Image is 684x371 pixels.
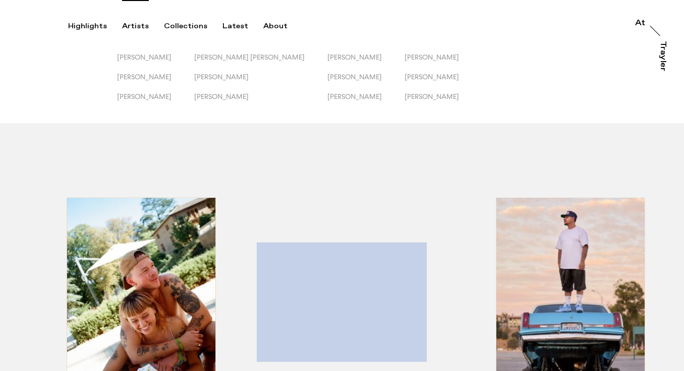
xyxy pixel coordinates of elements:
span: [PERSON_NAME] [327,53,382,61]
span: [PERSON_NAME] [405,73,459,81]
button: [PERSON_NAME] [117,53,194,73]
button: [PERSON_NAME] [117,73,194,92]
span: [PERSON_NAME] [117,53,172,61]
div: Latest [222,22,248,31]
button: [PERSON_NAME] [327,53,405,73]
span: [PERSON_NAME] [327,92,382,100]
button: Highlights [68,22,122,31]
div: Trayler [659,41,667,71]
button: [PERSON_NAME] [327,92,405,112]
span: [PERSON_NAME] [117,73,172,81]
button: [PERSON_NAME] [405,73,482,92]
div: Artists [122,22,149,31]
button: [PERSON_NAME] [327,73,405,92]
span: [PERSON_NAME] [194,73,249,81]
a: At [635,19,645,29]
span: [PERSON_NAME] [405,92,459,100]
span: [PERSON_NAME] [327,73,382,81]
button: [PERSON_NAME] [PERSON_NAME] [194,53,327,73]
span: [PERSON_NAME] [PERSON_NAME] [194,53,305,61]
button: [PERSON_NAME] [117,92,194,112]
span: [PERSON_NAME] [405,53,459,61]
button: [PERSON_NAME] [194,73,327,92]
button: [PERSON_NAME] [405,53,482,73]
span: [PERSON_NAME] [194,92,249,100]
div: About [263,22,288,31]
a: Trayler [657,41,667,82]
button: About [263,22,303,31]
div: Highlights [68,22,107,31]
div: Collections [164,22,207,31]
span: [PERSON_NAME] [117,92,172,100]
button: Artists [122,22,164,31]
button: [PERSON_NAME] [405,92,482,112]
button: Collections [164,22,222,31]
button: Latest [222,22,263,31]
button: [PERSON_NAME] [194,92,327,112]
